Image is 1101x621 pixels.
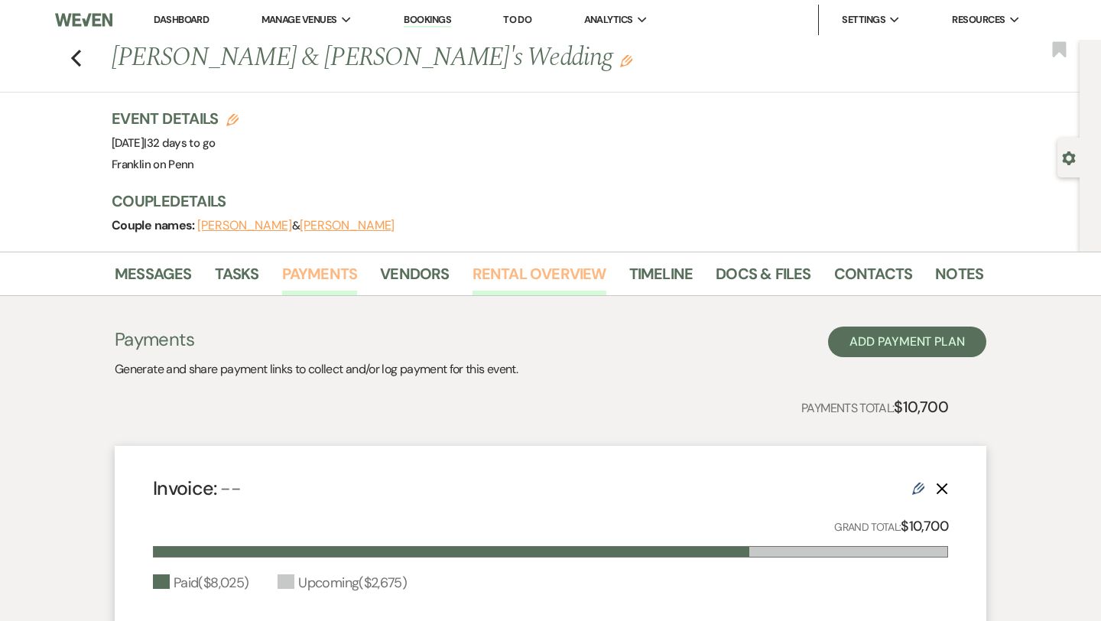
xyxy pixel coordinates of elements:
[404,13,451,28] a: Bookings
[215,262,259,295] a: Tasks
[935,262,983,295] a: Notes
[112,217,197,233] span: Couple names:
[278,573,407,593] div: Upcoming ( $2,675 )
[112,108,239,129] h3: Event Details
[584,12,633,28] span: Analytics
[842,12,885,28] span: Settings
[952,12,1005,28] span: Resources
[503,13,531,26] a: To Do
[112,190,968,212] h3: Couple Details
[197,218,395,233] span: &
[901,517,948,535] strong: $10,700
[147,135,216,151] span: 32 days to go
[473,262,606,295] a: Rental Overview
[834,262,913,295] a: Contacts
[153,573,248,593] div: Paid ( $8,025 )
[828,327,986,357] button: Add Payment Plan
[261,12,337,28] span: Manage Venues
[629,262,693,295] a: Timeline
[220,476,241,501] span: --
[620,54,632,67] button: Edit
[282,262,358,295] a: Payments
[154,13,209,26] a: Dashboard
[115,262,192,295] a: Messages
[1062,150,1076,164] button: Open lead details
[300,219,395,232] button: [PERSON_NAME]
[55,4,112,36] img: Weven Logo
[115,327,518,353] h3: Payments
[115,359,518,379] p: Generate and share payment links to collect and/or log payment for this event.
[112,135,215,151] span: [DATE]
[716,262,810,295] a: Docs & Files
[380,262,449,295] a: Vendors
[112,40,797,76] h1: [PERSON_NAME] & [PERSON_NAME]'s Wedding
[894,397,948,417] strong: $10,700
[834,515,948,538] p: Grand Total:
[197,219,292,232] button: [PERSON_NAME]
[153,475,241,502] h4: Invoice:
[144,135,215,151] span: |
[112,157,194,172] span: Franklin on Penn
[801,395,948,419] p: Payments Total:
